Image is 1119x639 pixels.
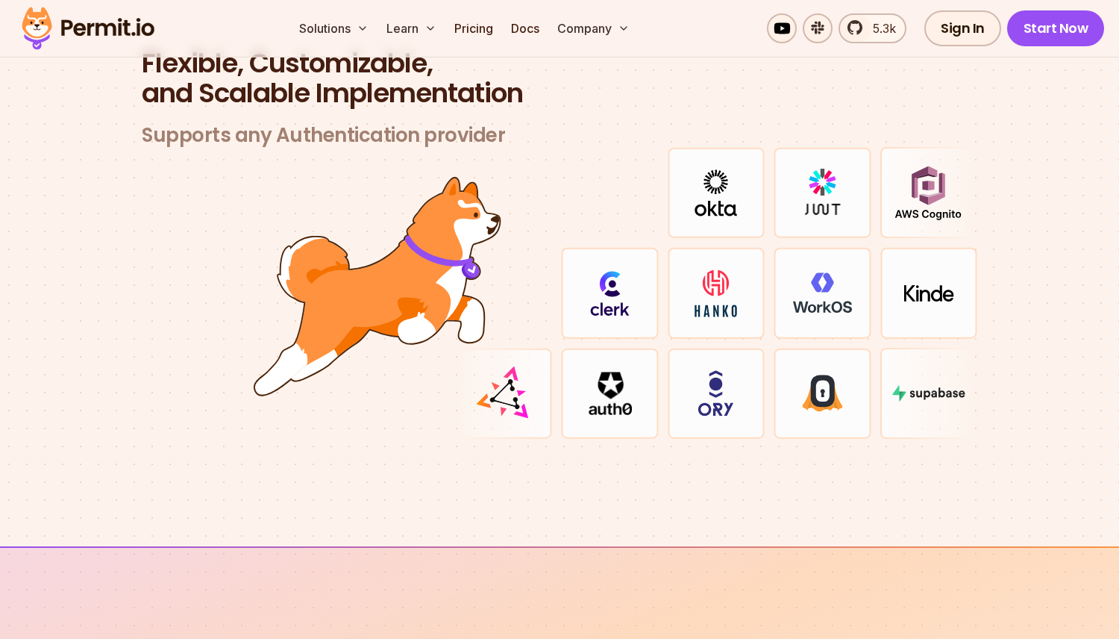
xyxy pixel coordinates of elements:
a: Start Now [1007,10,1105,46]
button: Company [551,13,636,43]
span: Flexible, Customizable, [142,49,977,78]
img: Permit logo [15,3,161,54]
button: Solutions [293,13,374,43]
span: 5.3k [864,19,896,37]
button: Learn [380,13,442,43]
h2: and Scalable Implementation [142,49,977,108]
a: 5.3k [839,13,906,43]
a: Docs [505,13,545,43]
a: Pricing [448,13,499,43]
h3: Supports any Authentication provider [142,123,977,148]
a: Sign In [924,10,1001,46]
